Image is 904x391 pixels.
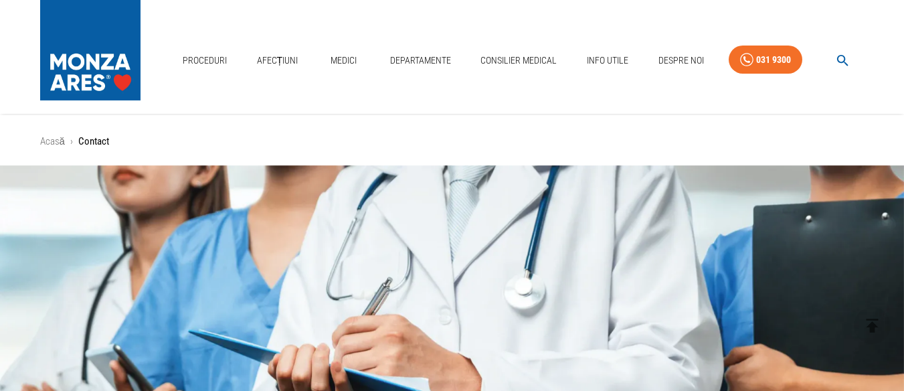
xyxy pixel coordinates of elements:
a: Medici [323,47,365,74]
a: Afecțiuni [252,47,304,74]
li: › [70,134,73,149]
nav: breadcrumb [40,134,865,149]
div: 031 9300 [756,52,791,68]
a: Despre Noi [653,47,709,74]
a: Departamente [385,47,456,74]
a: Acasă [40,135,65,147]
a: Consilier Medical [475,47,562,74]
a: Proceduri [177,47,232,74]
a: Info Utile [581,47,634,74]
a: 031 9300 [729,46,802,74]
p: Contact [78,134,109,149]
button: delete [854,307,891,344]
